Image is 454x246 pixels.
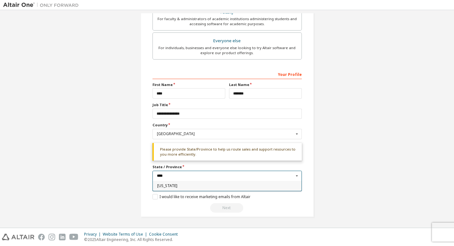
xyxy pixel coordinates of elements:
div: Privacy [84,232,103,237]
label: State / Province [152,164,302,169]
img: Altair One [3,2,82,8]
label: Job Title [152,102,302,107]
div: Your Profile [152,69,302,79]
img: instagram.svg [49,234,55,240]
div: Please provide State/Province to help us route sales and support resources to you more efficiently. [152,143,302,161]
img: youtube.svg [69,234,78,240]
label: First Name [152,82,225,87]
div: For faculty & administrators of academic institutions administering students and accessing softwa... [157,16,298,26]
div: Read and acccept EULA to continue [152,203,302,213]
span: [US_STATE] [157,184,297,188]
div: Website Terms of Use [103,232,149,237]
label: Country [152,123,302,128]
img: altair_logo.svg [2,234,34,240]
label: Last Name [229,82,302,87]
img: linkedin.svg [59,234,66,240]
img: facebook.svg [38,234,45,240]
label: I would like to receive marketing emails from Altair [152,194,250,199]
div: For individuals, businesses and everyone else looking to try Altair software and explore our prod... [157,45,298,55]
p: © 2025 Altair Engineering, Inc. All Rights Reserved. [84,237,181,242]
div: [GEOGRAPHIC_DATA] [157,132,294,136]
div: Cookie Consent [149,232,181,237]
div: Everyone else [157,37,298,45]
